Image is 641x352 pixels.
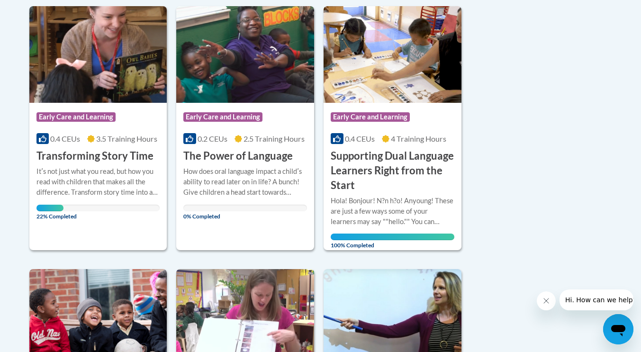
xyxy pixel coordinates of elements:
[29,6,167,250] a: Course LogoEarly Care and Learning0.4 CEUs3.5 Training Hours Transforming Story TimeItʹs not just...
[537,291,556,310] iframe: Close message
[176,6,314,250] a: Course LogoEarly Care and Learning0.2 CEUs2.5 Training Hours The Power of LanguageHow does oral l...
[244,134,305,143] span: 2.5 Training Hours
[36,205,63,211] div: Your progress
[6,7,77,14] span: Hi. How can we help?
[183,149,293,163] h3: The Power of Language
[331,234,454,249] span: 100% Completed
[198,134,227,143] span: 0.2 CEUs
[331,234,454,240] div: Your progress
[560,289,633,310] iframe: Message from company
[324,6,461,250] a: Course LogoEarly Care and Learning0.4 CEUs4 Training Hours Supporting Dual Language Learners Righ...
[324,6,461,103] img: Course Logo
[391,134,446,143] span: 4 Training Hours
[50,134,80,143] span: 0.4 CEUs
[96,134,157,143] span: 3.5 Training Hours
[36,112,116,122] span: Early Care and Learning
[176,6,314,103] img: Course Logo
[345,134,375,143] span: 0.4 CEUs
[183,166,307,198] div: How does oral language impact a childʹs ability to read later on in life? A bunch! Give children ...
[36,205,63,220] span: 22% Completed
[331,196,454,227] div: Hola! Bonjour! N?n h?o! Anyoung! These are just a few ways some of your learners may say ""hello....
[331,112,410,122] span: Early Care and Learning
[603,314,633,344] iframe: Button to launch messaging window
[36,149,153,163] h3: Transforming Story Time
[183,112,262,122] span: Early Care and Learning
[29,6,167,103] img: Course Logo
[331,149,454,192] h3: Supporting Dual Language Learners Right from the Start
[36,166,160,198] div: Itʹs not just what you read, but how you read with children that makes all the difference. Transf...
